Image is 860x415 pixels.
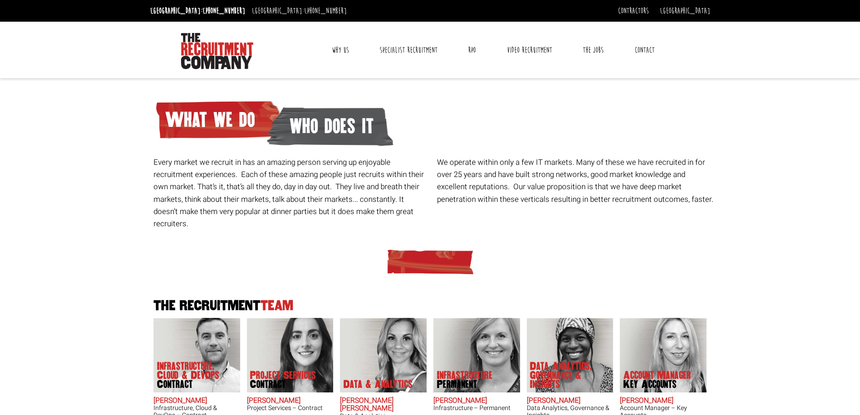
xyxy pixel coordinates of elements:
[576,39,610,61] a: The Jobs
[304,6,347,16] a: [PHONE_NUMBER]
[250,371,316,389] p: Project Services
[340,397,427,413] h2: [PERSON_NAME] [PERSON_NAME]
[325,39,356,61] a: Why Us
[153,397,240,405] h2: [PERSON_NAME]
[711,194,713,205] span: .
[153,156,430,230] p: Every market we recruit in has an amazing person serving up enjoyable recruitment experiences. Ea...
[340,318,427,392] img: Anna-Maria Julie does Data & Analytics
[250,4,349,18] li: [GEOGRAPHIC_DATA]:
[433,318,520,392] img: Amanda Evans's Our Infrastructure Permanent
[618,6,649,16] a: Contractors
[373,39,444,61] a: Specialist Recruitment
[157,362,229,389] p: Infrastructure, Cloud & DevOps
[181,33,253,69] img: The Recruitment Company
[526,318,613,392] img: Chipo Riva does Data Analytics, Governance & Insights
[461,39,483,61] a: RPO
[628,39,661,61] a: Contact
[153,318,240,392] img: Adam Eshet does Infrastructure, Cloud & DevOps Contract
[247,405,334,411] h3: Project Services – Contract
[433,397,520,405] h2: [PERSON_NAME]
[437,371,493,389] p: Infrastructure
[500,39,559,61] a: Video Recruitment
[250,380,316,389] span: Contract
[157,380,229,389] span: Contract
[203,6,245,16] a: [PHONE_NUMBER]
[623,380,691,389] span: Key Accounts
[433,405,520,411] h3: Infrastructure – Permanent
[148,4,247,18] li: [GEOGRAPHIC_DATA]:
[530,362,602,389] p: Data Analytics, Governance & Insights
[527,397,614,405] h2: [PERSON_NAME]
[260,298,293,313] span: Team
[437,156,714,205] p: We operate within only a few IT markets. Many of these we have recruited in for over 25 years and...
[344,380,413,389] p: Data & Analytics
[150,299,710,313] h2: The Recruitment
[247,397,334,405] h2: [PERSON_NAME]
[623,371,691,389] p: Account Manager
[246,318,333,392] img: Claire Sheerin does Project Services Contract
[620,318,707,392] img: Frankie Gaffney's our Account Manager Key Accounts
[620,397,707,405] h2: [PERSON_NAME]
[660,6,710,16] a: [GEOGRAPHIC_DATA]
[437,380,493,389] span: Permanent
